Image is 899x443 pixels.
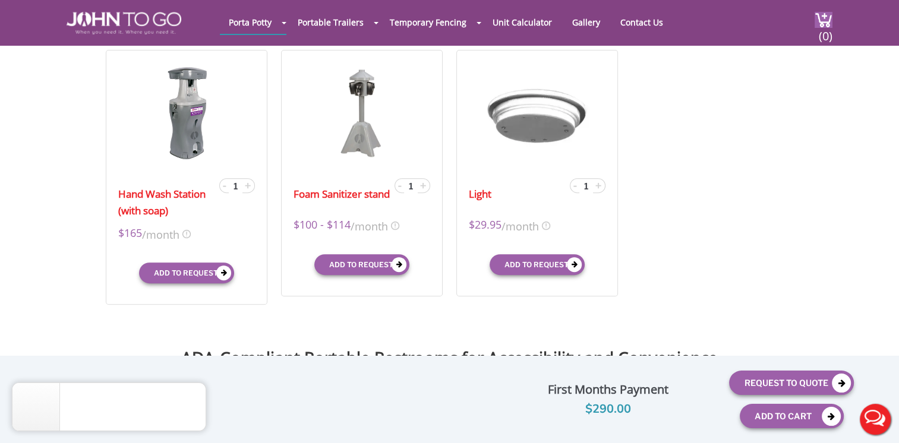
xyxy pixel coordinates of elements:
button: Add to request [314,254,409,275]
span: $165 [118,225,142,242]
div: $290.00 [496,400,721,419]
span: /month [501,217,539,234]
span: $100 - $114 [294,217,351,234]
a: Hand Wash Station (with soap) [118,186,216,219]
img: 21 [469,65,605,160]
a: Gallery [563,11,609,34]
img: icon [391,221,399,230]
img: JOHN to go [67,12,181,34]
span: (0) [818,18,832,44]
img: 21 [155,65,218,160]
a: Temporary Fencing [381,11,475,34]
img: icon [542,221,550,230]
a: Light [469,186,491,202]
a: Unit Calculator [484,11,561,34]
img: cart a [815,12,832,28]
span: $29.95 [469,217,501,234]
button: Request To Quote [729,371,854,395]
span: + [595,178,601,192]
span: + [245,178,251,192]
span: + [420,178,426,192]
a: Foam Sanitizer stand [294,186,390,202]
span: /month [351,217,388,234]
button: Add to request [490,254,585,275]
a: Porta Potty [220,11,280,34]
span: - [223,178,226,192]
img: 21 [335,65,389,160]
a: Portable Trailers [289,11,373,34]
span: - [573,178,577,192]
div: First Months Payment [496,379,721,400]
button: Live Chat [851,395,899,443]
button: Add to request [139,262,234,283]
span: /month [142,225,179,242]
button: Add To Cart [740,404,844,428]
img: icon [182,230,191,238]
a: Contact Us [611,11,672,34]
span: - [398,178,402,192]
